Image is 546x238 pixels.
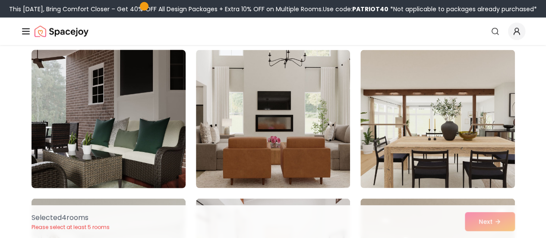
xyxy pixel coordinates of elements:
p: Please select at least 5 rooms [32,224,110,231]
b: PATRIOT40 [352,4,388,13]
p: Selected 4 room s [32,213,110,223]
span: *Not applicable to packages already purchased* [388,4,537,13]
div: This [DATE], Bring Comfort Closer – Get 40% OFF All Design Packages + Extra 10% OFF on Multiple R... [9,4,537,13]
img: Spacejoy Logo [35,22,88,40]
img: Room room-18 [360,50,514,188]
a: Spacejoy [35,22,88,40]
span: Use code: [323,4,388,13]
nav: Global [21,17,525,45]
img: Room room-17 [196,50,350,188]
img: Room room-16 [28,46,189,191]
